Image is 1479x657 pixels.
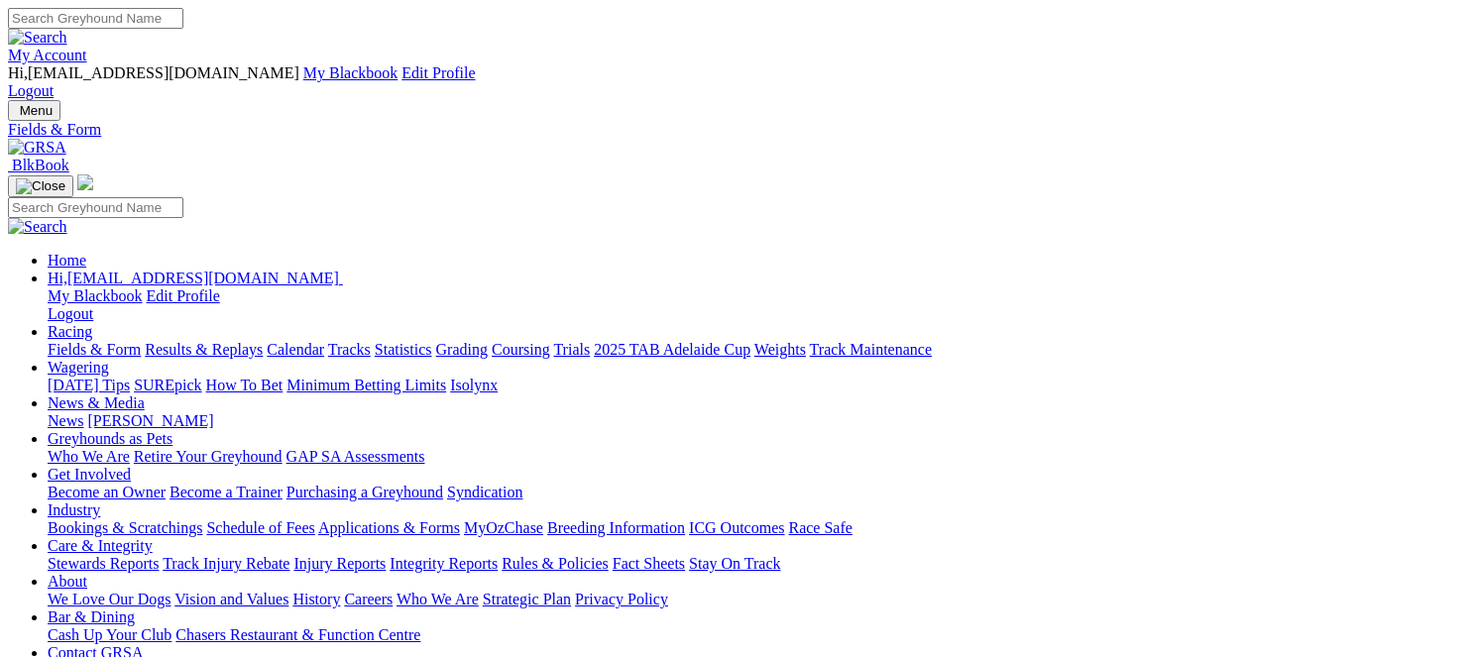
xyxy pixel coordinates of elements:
[206,519,314,536] a: Schedule of Fees
[20,103,53,118] span: Menu
[8,157,69,173] a: BlkBook
[547,519,685,536] a: Breeding Information
[8,64,1471,100] div: My Account
[286,484,443,500] a: Purchasing a Greyhound
[48,412,1471,430] div: News & Media
[48,626,171,643] a: Cash Up Your Club
[48,626,1471,644] div: Bar & Dining
[48,555,1471,573] div: Care & Integrity
[286,377,446,393] a: Minimum Betting Limits
[303,64,398,81] a: My Blackbook
[397,591,479,607] a: Who We Are
[48,341,1471,359] div: Racing
[48,573,87,590] a: About
[48,359,109,376] a: Wagering
[464,519,543,536] a: MyOzChase
[450,377,498,393] a: Isolynx
[8,218,67,236] img: Search
[16,178,65,194] img: Close
[8,100,60,121] button: Toggle navigation
[8,82,54,99] a: Logout
[174,591,288,607] a: Vision and Values
[48,501,100,518] a: Industry
[48,519,1471,537] div: Industry
[575,591,668,607] a: Privacy Policy
[170,484,283,500] a: Become a Trainer
[502,555,609,572] a: Rules & Policies
[134,448,283,465] a: Retire Your Greyhound
[8,47,87,63] a: My Account
[754,341,806,358] a: Weights
[48,270,343,286] a: Hi,[EMAIL_ADDRESS][DOMAIN_NAME]
[8,64,299,81] span: Hi, [EMAIL_ADDRESS][DOMAIN_NAME]
[48,377,1471,394] div: Wagering
[286,448,425,465] a: GAP SA Assessments
[48,270,339,286] span: Hi, [EMAIL_ADDRESS][DOMAIN_NAME]
[8,197,183,218] input: Search
[206,377,284,393] a: How To Bet
[48,287,143,304] a: My Blackbook
[788,519,852,536] a: Race Safe
[344,591,393,607] a: Careers
[689,555,780,572] a: Stay On Track
[145,341,263,358] a: Results & Replays
[483,591,571,607] a: Strategic Plan
[48,537,153,554] a: Care & Integrity
[8,175,73,197] button: Toggle navigation
[689,519,784,536] a: ICG Outcomes
[810,341,932,358] a: Track Maintenance
[48,341,141,358] a: Fields & Form
[48,377,130,393] a: [DATE] Tips
[48,252,86,269] a: Home
[48,430,172,447] a: Greyhounds as Pets
[293,555,386,572] a: Injury Reports
[175,626,420,643] a: Chasers Restaurant & Function Centre
[48,484,1471,501] div: Get Involved
[8,139,66,157] img: GRSA
[48,448,130,465] a: Who We Are
[48,484,166,500] a: Become an Owner
[447,484,522,500] a: Syndication
[318,519,460,536] a: Applications & Forms
[48,394,145,411] a: News & Media
[48,448,1471,466] div: Greyhounds as Pets
[87,412,213,429] a: [PERSON_NAME]
[48,555,159,572] a: Stewards Reports
[8,8,183,29] input: Search
[48,591,171,607] a: We Love Our Dogs
[48,519,202,536] a: Bookings & Scratchings
[48,608,135,625] a: Bar & Dining
[163,555,289,572] a: Track Injury Rebate
[390,555,498,572] a: Integrity Reports
[8,121,1471,139] a: Fields & Form
[48,287,1471,323] div: Hi,[EMAIL_ADDRESS][DOMAIN_NAME]
[292,591,340,607] a: History
[48,323,92,340] a: Racing
[553,341,590,358] a: Trials
[134,377,201,393] a: SUREpick
[613,555,685,572] a: Fact Sheets
[77,174,93,190] img: logo-grsa-white.png
[12,157,69,173] span: BlkBook
[492,341,550,358] a: Coursing
[48,305,93,322] a: Logout
[328,341,371,358] a: Tracks
[48,466,131,483] a: Get Involved
[375,341,432,358] a: Statistics
[267,341,324,358] a: Calendar
[48,591,1471,608] div: About
[436,341,488,358] a: Grading
[594,341,750,358] a: 2025 TAB Adelaide Cup
[8,29,67,47] img: Search
[147,287,220,304] a: Edit Profile
[401,64,475,81] a: Edit Profile
[48,412,83,429] a: News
